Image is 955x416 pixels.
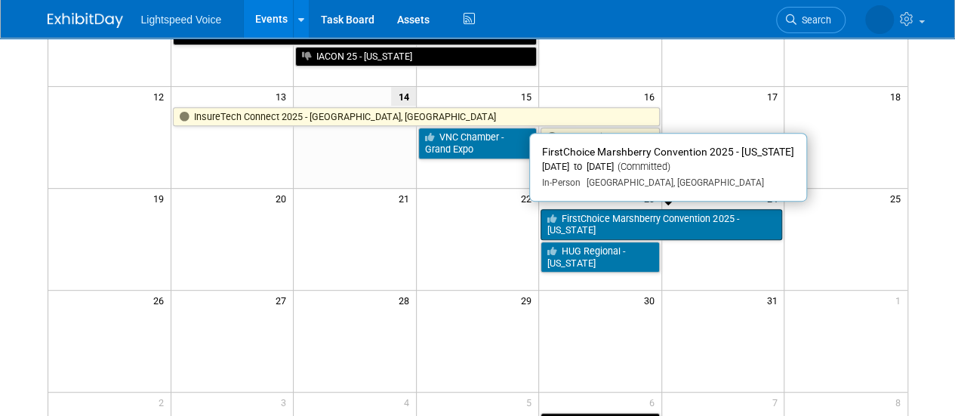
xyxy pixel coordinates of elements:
[770,393,784,411] span: 7
[542,161,794,174] div: [DATE] to [DATE]
[525,393,538,411] span: 5
[894,291,907,310] span: 1
[274,87,293,106] span: 13
[397,291,416,310] span: 28
[765,291,784,310] span: 31
[152,189,171,208] span: 19
[614,161,670,172] span: (Committed)
[519,291,538,310] span: 29
[152,87,171,106] span: 12
[397,189,416,208] span: 21
[519,189,538,208] span: 22
[865,5,894,34] img: Alexis Snowbarger
[274,189,293,208] span: 20
[141,14,222,26] span: Lightspeed Voice
[519,87,538,106] span: 15
[542,177,581,188] span: In-Person
[581,177,764,188] span: [GEOGRAPHIC_DATA], [GEOGRAPHIC_DATA]
[642,87,661,106] span: 16
[894,393,907,411] span: 8
[157,393,171,411] span: 2
[889,189,907,208] span: 25
[541,128,660,159] a: HUG Regional - [US_STATE]
[418,128,538,159] a: VNC Chamber - Grand Expo
[152,291,171,310] span: 26
[776,7,846,33] a: Search
[402,393,416,411] span: 4
[796,14,831,26] span: Search
[648,393,661,411] span: 6
[279,393,293,411] span: 3
[542,146,794,158] span: FirstChoice Marshberry Convention 2025 - [US_STATE]
[274,291,293,310] span: 27
[765,87,784,106] span: 17
[541,209,782,240] a: FirstChoice Marshberry Convention 2025 - [US_STATE]
[642,291,661,310] span: 30
[295,47,537,66] a: IACON 25 - [US_STATE]
[48,13,123,28] img: ExhibitDay
[173,107,660,127] a: InsureTech Connect 2025 - [GEOGRAPHIC_DATA], [GEOGRAPHIC_DATA]
[391,87,416,106] span: 14
[541,242,660,273] a: HUG Regional - [US_STATE]
[889,87,907,106] span: 18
